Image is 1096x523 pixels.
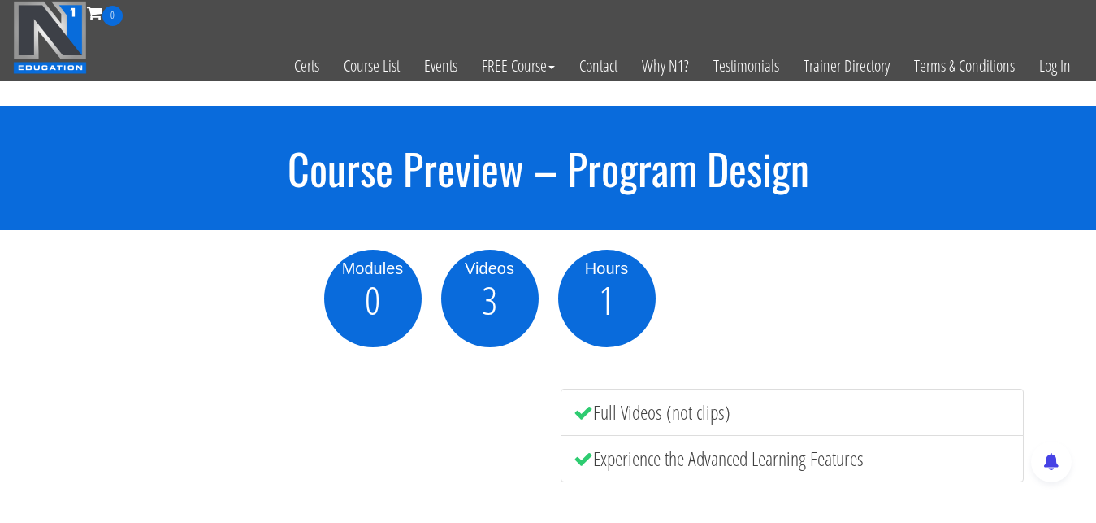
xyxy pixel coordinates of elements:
a: Trainer Directory [791,26,902,106]
div: Hours [558,256,656,281]
li: Experience the Advanced Learning Features [561,435,1024,482]
a: Why N1? [630,26,701,106]
span: 1 [599,281,614,320]
span: 3 [482,281,497,320]
div: Videos [441,256,539,281]
span: 0 [102,6,123,26]
a: Course List [331,26,412,106]
a: Log In [1027,26,1083,106]
a: Events [412,26,470,106]
a: Contact [567,26,630,106]
li: Full Videos (not clips) [561,389,1024,436]
a: FREE Course [470,26,567,106]
a: 0 [87,2,123,24]
a: Terms & Conditions [902,26,1027,106]
a: Certs [282,26,331,106]
span: 0 [365,281,380,320]
div: Modules [324,256,422,281]
a: Testimonials [701,26,791,106]
img: n1-education [13,1,87,74]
